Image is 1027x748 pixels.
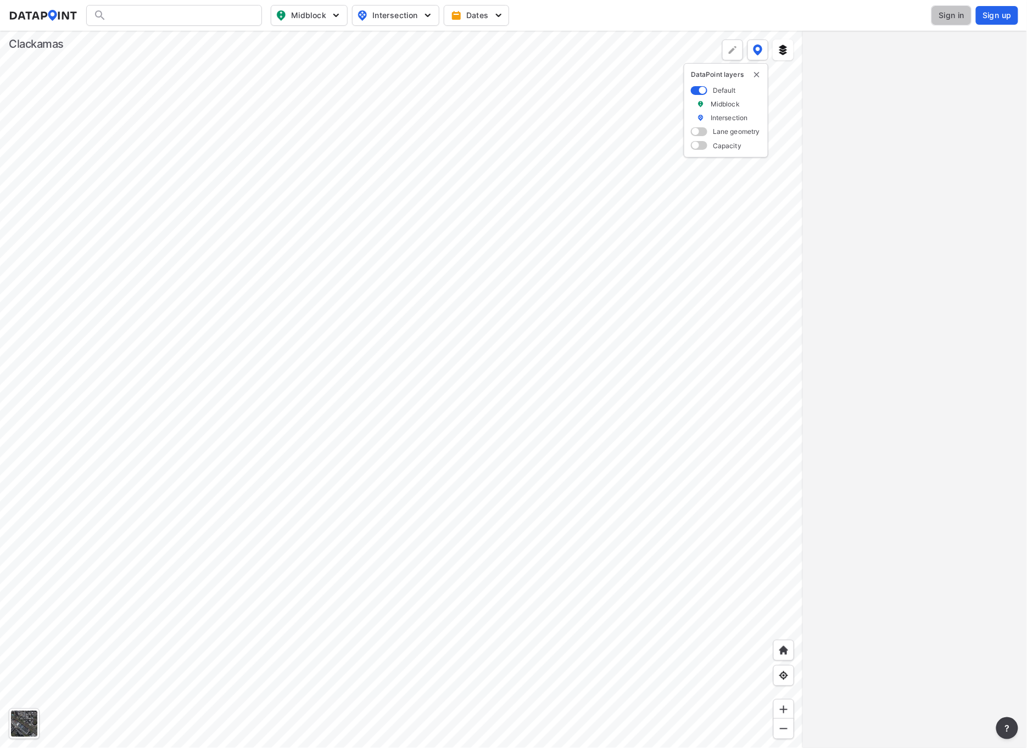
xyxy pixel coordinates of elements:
img: ZvzfEJKXnyWIrJytrsY285QMwk63cM6Drc+sIAAAAASUVORK5CYII= [778,704,789,715]
img: +Dz8AAAAASUVORK5CYII= [727,44,738,55]
span: Sign in [939,10,964,21]
img: +XpAUvaXAN7GudzAAAAAElFTkSuQmCC [778,645,789,656]
img: zeq5HYn9AnE9l6UmnFLPAAAAAElFTkSuQmCC [778,670,789,681]
img: marker_Intersection.6861001b.svg [697,113,705,122]
img: dataPointLogo.9353c09d.svg [9,10,77,21]
div: Home [773,640,794,661]
span: ? [1003,722,1012,735]
p: DataPoint layers [691,70,761,79]
span: Dates [453,10,502,21]
div: Toggle basemap [9,708,40,739]
label: Capacity [713,141,741,150]
span: Sign up [983,10,1012,21]
img: data-point-layers.37681fc9.svg [753,44,763,55]
img: 5YPKRKmlfpI5mqlR8AD95paCi+0kK1fRFDJSaMmawlwaeJcJwk9O2fotCW5ve9gAAAAASUVORK5CYII= [493,10,504,21]
img: MAAAAAElFTkSuQmCC [778,723,789,734]
button: Dates [444,5,509,26]
span: Midblock [276,9,341,22]
img: map_pin_int.54838e6b.svg [356,9,369,22]
div: View my location [773,665,794,686]
div: Zoom in [773,699,794,720]
img: marker_Midblock.5ba75e30.svg [697,99,705,109]
button: External layers [773,40,794,60]
img: layers.ee07997e.svg [778,44,789,55]
img: 5YPKRKmlfpI5mqlR8AD95paCi+0kK1fRFDJSaMmawlwaeJcJwk9O2fotCW5ve9gAAAAASUVORK5CYII= [331,10,342,21]
button: Midblock [271,5,348,26]
span: Intersection [357,9,432,22]
div: Clackamas [9,36,64,52]
button: more [996,717,1018,739]
button: Sign up [976,6,1018,25]
label: Midblock [711,99,740,109]
a: Sign up [974,6,1018,25]
label: Intersection [711,113,748,122]
a: Sign in [929,5,974,25]
button: Sign in [931,5,972,25]
label: Default [713,86,736,95]
button: delete [752,70,761,79]
label: Lane geometry [713,127,760,136]
div: Zoom out [773,718,794,739]
img: map_pin_mid.602f9df1.svg [275,9,288,22]
img: close-external-leyer.3061a1c7.svg [752,70,761,79]
button: DataPoint layers [747,40,768,60]
img: 5YPKRKmlfpI5mqlR8AD95paCi+0kK1fRFDJSaMmawlwaeJcJwk9O2fotCW5ve9gAAAAASUVORK5CYII= [422,10,433,21]
button: Intersection [352,5,439,26]
div: Polygon tool [722,40,743,60]
img: calendar-gold.39a51dde.svg [451,10,462,21]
